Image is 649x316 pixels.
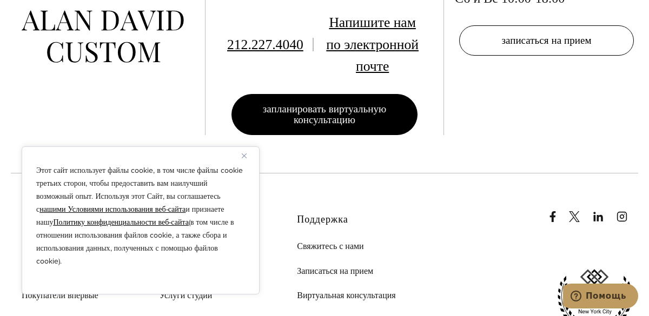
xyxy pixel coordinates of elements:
[22,10,184,63] img: Алан Дэвид Кастом
[569,200,591,222] a: Х/Твиттер
[231,94,418,135] a: Запланировать виртуальную консультацию
[39,204,186,215] a: нашими Условиями использования веб-сайта
[22,288,98,302] a: Покупатели впервые
[297,289,395,301] span: Виртуальная консультация
[617,200,638,222] a: Инстаграм
[263,101,386,127] span: Запланировать виртуальную консультацию
[297,265,373,277] span: Записаться на прием
[297,239,363,253] a: Свяжитесь с нами
[459,25,634,56] a: Записаться на прием
[242,149,255,162] button: Закрывать
[227,37,303,52] a: 212.227.4040
[547,200,567,222] a: Фейсбук
[54,217,189,228] a: Политику конфиденциальности веб-сайта
[326,15,419,75] a: Напишите нам по электронной почте
[297,264,373,278] a: Записаться на прием
[160,288,213,302] a: Услуги студии
[297,214,408,226] h2: Поддержка
[297,288,395,302] a: Виртуальная консультация
[36,164,245,268] p: Этот сайт использует файлы cookie, в том числе файлы cookie третьих сторон, чтобы предоставить ва...
[22,289,98,301] span: Покупатели впервые
[593,200,614,222] a: LinkedIn
[297,240,363,252] span: Свяжитесь с нами
[563,284,638,311] iframe: Открывает виджет, в котором вы можете побеседовать в чате со своим агентом
[502,32,592,48] span: Записаться на прием
[242,153,247,158] img: Закрывать
[160,289,213,301] span: Услуги студии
